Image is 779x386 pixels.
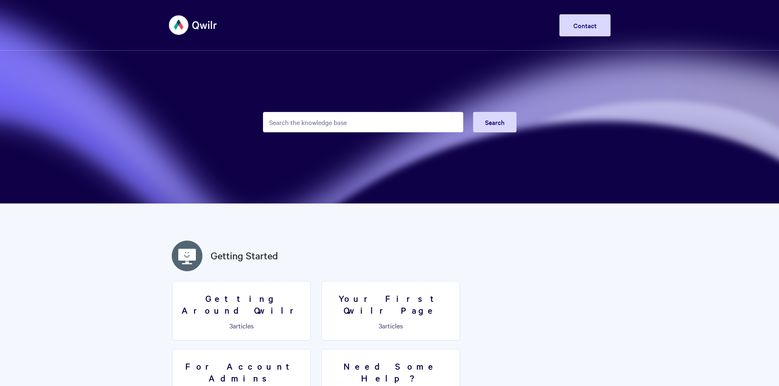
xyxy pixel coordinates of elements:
[327,360,455,384] h3: Need Some Help?
[211,248,278,263] a: Getting Started
[177,322,305,329] p: articles
[169,10,218,40] img: Qwilr Help Center
[327,322,455,329] p: articles
[327,292,455,316] h3: Your First Qwilr Page
[177,292,305,316] h3: Getting Around Qwilr
[559,14,611,36] a: Contact
[379,321,382,330] span: 3
[229,321,233,330] span: 3
[473,112,516,132] button: Search
[485,118,505,127] span: Search
[263,112,463,132] input: Search the knowledge base
[177,360,305,384] h3: For Account Admins
[321,281,460,341] a: Your First Qwilr Page 3articles
[172,281,311,341] a: Getting Around Qwilr 3articles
